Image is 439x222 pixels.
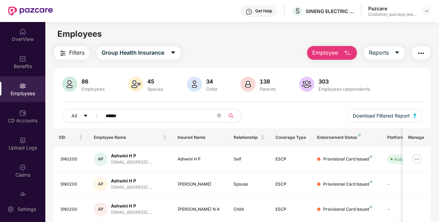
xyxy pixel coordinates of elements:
[8,7,53,15] img: New Pazcare Logo
[128,77,143,92] img: svg+xml;base64,PHN2ZyB4bWxucz0iaHR0cDovL3d3dy53My5vcmcvMjAwMC9zdmciIHhtbG5zOnhsaW5rPSJodHRwOi8vd3...
[412,154,423,165] img: manageButton
[323,181,372,188] div: Provisional Card Issued
[187,77,202,92] img: svg+xml;base64,PHN2ZyB4bWxucz0iaHR0cDovL3d3dy53My5vcmcvMjAwMC9zdmciIHhtbG5zOnhsaW5rPSJodHRwOi8vd3...
[111,209,152,216] div: [EMAIL_ADDRESS]....
[306,8,354,14] div: SINENG ELECTRIC ([GEOGRAPHIC_DATA]) PRIVATE LIMITED
[19,164,26,171] img: svg+xml;base64,PHN2ZyBpZD0iQ2xhaW0iIHhtbG5zPSJodHRwOi8vd3d3LnczLm9yZy8yMDAwL3N2ZyIgd2lkdGg9IjIwIi...
[71,112,77,120] span: All
[394,50,400,56] span: caret-down
[172,128,228,147] th: Insured Name
[217,113,221,119] span: close-circle
[146,78,165,85] div: 45
[370,180,372,183] img: svg+xml;base64,PHN2ZyB4bWxucz0iaHR0cDovL3d3dy53My5vcmcvMjAwMC9zdmciIHdpZHRoPSI4IiBoZWlnaHQ9IjgiIH...
[88,128,172,147] th: Employee Name
[19,110,26,116] img: svg+xml;base64,PHN2ZyBpZD0iQ0RfQWNjb3VudHMiIGRhdGEtbmFtZT0iQ0QgQWNjb3VudHMiIHhtbG5zPSJodHRwOi8vd3...
[424,8,429,14] img: svg+xml;base64,PHN2ZyBpZD0iRHJvcGRvd24tMzJ4MzIiIHhtbG5zPSJodHRwOi8vd3d3LnczLm9yZy8yMDAwL3N2ZyIgd2...
[57,29,102,39] span: Employees
[97,46,181,60] button: Group Health Insurancecaret-down
[19,28,26,35] img: svg+xml;base64,PHN2ZyBpZD0iSG9tZSIgeG1sbnM9Imh0dHA6Ly93d3cudzMub3JnLzIwMDAvc3ZnIiB3aWR0aD0iMjAiIG...
[234,156,264,163] div: Self
[317,135,376,140] div: Endorsement Status
[94,177,108,191] div: AP
[275,181,306,188] div: ESCP
[54,128,89,147] th: EID
[111,203,152,209] div: Ashwini H P
[228,128,270,147] th: Relationship
[69,48,85,57] span: Filters
[217,113,221,118] span: close-circle
[62,77,77,92] img: svg+xml;base64,PHN2ZyB4bWxucz0iaHR0cDovL3d3dy53My5vcmcvMjAwMC9zdmciIHhtbG5zOnhsaW5rPSJodHRwOi8vd3...
[275,156,306,163] div: ESCP
[111,178,152,184] div: Ashwini H P
[307,46,357,60] button: Employee
[353,112,410,120] span: Download Filtered Report
[94,135,161,140] span: Employee Name
[178,181,223,188] div: [PERSON_NAME]
[19,191,26,198] img: svg+xml;base64,PHN2ZyBpZD0iRW5kb3JzZW1lbnRzIiB4bWxucz0iaHR0cDovL3d3dy53My5vcmcvMjAwMC9zdmciIHdpZH...
[347,109,422,123] button: Download Filtered Report
[7,206,14,213] img: svg+xml;base64,PHN2ZyBpZD0iU2V0dGluZy0yMHgyMCIgeG1sbnM9Imh0dHA6Ly93d3cudzMub3JnLzIwMDAvc3ZnIiB3aW...
[387,135,425,140] div: Platform Status
[394,156,421,163] div: Auto Verified
[80,86,106,92] div: Employees
[80,78,106,85] div: 86
[417,49,425,57] img: svg+xml;base64,PHN2ZyB4bWxucz0iaHR0cDovL3d3dy53My5vcmcvMjAwMC9zdmciIHdpZHRoPSIyNCIgaGVpZ2h0PSIyNC...
[295,7,300,15] span: S
[111,184,152,191] div: [EMAIL_ADDRESS]....
[19,82,26,89] img: svg+xml;base64,PHN2ZyBpZD0iRW1wbG95ZWVzIiB4bWxucz0iaHR0cDovL3d3dy53My5vcmcvMjAwMC9zdmciIHdpZHRoPS...
[370,155,372,158] img: svg+xml;base64,PHN2ZyB4bWxucz0iaHR0cDovL3d3dy53My5vcmcvMjAwMC9zdmciIHdpZHRoPSI4IiBoZWlnaHQ9IjgiIH...
[94,202,108,216] div: AP
[317,78,372,85] div: 303
[382,172,430,197] td: -
[234,206,264,213] div: Child
[246,8,252,15] img: svg+xml;base64,PHN2ZyBpZD0iSGVscC0zMngzMiIgeG1sbnM9Imh0dHA6Ly93d3cudzMub3JnLzIwMDAvc3ZnIiB3aWR0aD...
[403,128,430,147] th: Manage
[225,113,238,119] span: search
[111,153,152,159] div: Ashwini H P
[178,156,223,163] div: Ashwini H P
[60,206,83,213] div: SN0200
[178,206,223,213] div: [PERSON_NAME] N A
[258,78,277,85] div: 138
[358,134,361,136] img: svg+xml;base64,PHN2ZyB4bWxucz0iaHR0cDovL3d3dy53My5vcmcvMjAwMC9zdmciIHdpZHRoPSI4IiBoZWlnaHQ9IjgiIH...
[94,152,108,166] div: AP
[370,206,372,208] img: svg+xml;base64,PHN2ZyB4bWxucz0iaHR0cDovL3d3dy53My5vcmcvMjAwMC9zdmciIHdpZHRoPSI4IiBoZWlnaHQ9IjgiIH...
[62,109,104,123] button: Allcaret-down
[225,109,242,123] button: search
[59,49,67,57] img: svg+xml;base64,PHN2ZyB4bWxucz0iaHR0cDovL3d3dy53My5vcmcvMjAwMC9zdmciIHdpZHRoPSIyNCIgaGVpZ2h0PSIyNC...
[323,206,372,213] div: Provisional Card Issued
[255,8,272,14] div: Get Help
[146,86,165,92] div: Spouse
[19,55,26,62] img: svg+xml;base64,PHN2ZyBpZD0iQmVuZWZpdHMiIHhtbG5zPSJodHRwOi8vd3d3LnczLm9yZy8yMDAwL3N2ZyIgd2lkdGg9Ij...
[382,197,430,222] td: -
[317,86,372,92] div: Employees+dependents
[59,135,78,140] span: EID
[54,46,90,60] button: Filters
[270,128,312,147] th: Coverage Type
[344,49,352,57] img: svg+xml;base64,PHN2ZyB4bWxucz0iaHR0cDovL3d3dy53My5vcmcvMjAwMC9zdmciIHhtbG5zOnhsaW5rPSJodHRwOi8vd3...
[102,48,164,57] span: Group Health Insurance
[111,159,152,166] div: [EMAIL_ADDRESS]....
[240,77,256,92] img: svg+xml;base64,PHN2ZyB4bWxucz0iaHR0cDovL3d3dy53My5vcmcvMjAwMC9zdmciIHhtbG5zOnhsaW5rPSJodHRwOi8vd3...
[299,77,314,92] img: svg+xml;base64,PHN2ZyB4bWxucz0iaHR0cDovL3d3dy53My5vcmcvMjAwMC9zdmciIHhtbG5zOnhsaW5rPSJodHRwOi8vd3...
[234,135,259,140] span: Relationship
[275,206,306,213] div: ESCP
[205,78,218,85] div: 34
[60,181,83,188] div: SN0200
[312,48,338,57] span: Employee
[19,137,26,144] img: svg+xml;base64,PHN2ZyBpZD0iVXBsb2FkX0xvZ3MiIGRhdGEtbmFtZT0iVXBsb2FkIExvZ3MiIHhtbG5zPSJodHRwOi8vd3...
[83,113,88,119] span: caret-down
[15,206,38,213] div: Settings
[60,156,83,163] div: SN0200
[205,86,218,92] div: Child
[413,113,417,118] img: svg+xml;base64,PHN2ZyB4bWxucz0iaHR0cDovL3d3dy53My5vcmcvMjAwMC9zdmciIHhtbG5zOnhsaW5rPSJodHRwOi8vd3...
[234,181,264,188] div: Spouse
[170,50,176,56] span: caret-down
[364,46,405,60] button: Reportscaret-down
[369,48,389,57] span: Reports
[323,156,372,163] div: Provisional Card Issued
[368,5,416,12] div: Pazcare
[258,86,277,92] div: Parents
[368,12,416,17] div: Customer_success_team_lead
